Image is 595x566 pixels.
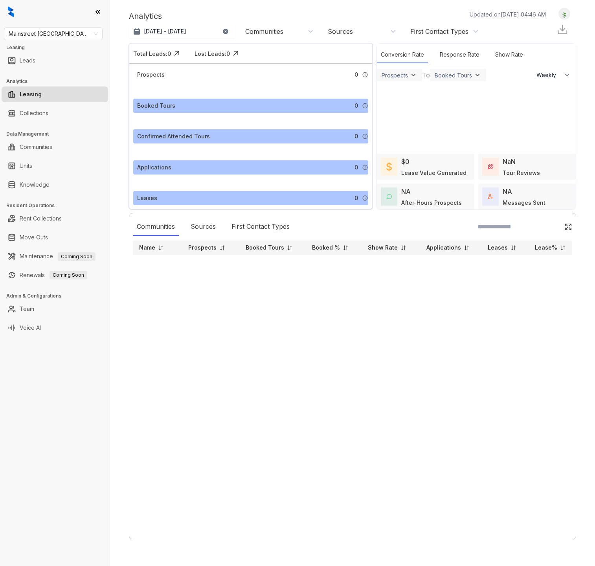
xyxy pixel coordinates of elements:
[426,244,461,252] p: Applications
[2,158,108,174] li: Units
[20,53,35,68] a: Leads
[503,169,540,177] div: Tour Reviews
[20,139,52,155] a: Communities
[287,245,293,251] img: sorting
[20,158,32,174] a: Units
[488,164,493,169] img: TourReviews
[6,44,110,51] h3: Leasing
[20,267,87,283] a: RenewalsComing Soon
[503,157,516,166] div: NaN
[354,194,358,202] span: 0
[474,71,481,79] img: ViewFilterArrow
[20,211,62,226] a: Rent Collections
[6,202,110,209] h3: Resident Operations
[410,27,468,36] div: First Contact Types
[401,198,462,207] div: After-Hours Prospects
[2,86,108,102] li: Leasing
[133,50,171,58] div: Total Leads: 0
[470,10,546,18] p: Updated on [DATE] 04:46 AM
[246,244,284,252] p: Booked Tours
[362,195,368,201] img: Info
[137,132,210,141] div: Confirmed Attended Tours
[401,169,466,177] div: Lease Value Generated
[362,164,368,171] img: Info
[535,244,557,252] p: Lease%
[20,86,42,102] a: Leasing
[50,271,87,279] span: Coming Soon
[129,10,162,22] p: Analytics
[362,103,368,109] img: Info
[228,218,294,236] div: First Contact Types
[187,218,220,236] div: Sources
[58,252,95,261] span: Coming Soon
[491,46,527,63] div: Show Rate
[532,68,576,82] button: Weekly
[6,292,110,300] h3: Admin & Configurations
[195,50,230,58] div: Lost Leads: 0
[464,245,470,251] img: sorting
[548,223,555,230] img: SearchIcon
[422,70,430,80] div: To
[2,139,108,155] li: Communities
[328,27,353,36] div: Sources
[401,157,410,166] div: $0
[410,71,417,79] img: ViewFilterArrow
[6,130,110,138] h3: Data Management
[2,211,108,226] li: Rent Collections
[536,71,560,79] span: Weekly
[2,320,108,336] li: Voice AI
[343,245,349,251] img: sorting
[2,177,108,193] li: Knowledge
[20,105,48,121] a: Collections
[2,248,108,264] li: Maintenance
[436,46,483,63] div: Response Rate
[368,244,398,252] p: Show Rate
[129,24,235,39] button: [DATE] - [DATE]
[488,194,493,199] img: TotalFum
[20,301,34,317] a: Team
[20,177,50,193] a: Knowledge
[188,244,217,252] p: Prospects
[559,10,570,18] img: UserAvatar
[133,218,179,236] div: Communities
[2,53,108,68] li: Leads
[137,70,165,79] div: Prospects
[139,244,155,252] p: Name
[377,46,428,63] div: Conversion Rate
[362,72,368,78] img: Info
[20,320,41,336] a: Voice AI
[2,230,108,245] li: Move Outs
[564,223,572,231] img: Click Icon
[9,28,98,40] span: Mainstreet Canada
[219,245,225,251] img: sorting
[503,198,545,207] div: Messages Sent
[137,194,157,202] div: Leases
[354,101,358,110] span: 0
[2,301,108,317] li: Team
[312,244,340,252] p: Booked %
[245,27,283,36] div: Communities
[386,162,392,171] img: LeaseValue
[2,105,108,121] li: Collections
[354,163,358,172] span: 0
[158,245,164,251] img: sorting
[435,72,472,79] div: Booked Tours
[401,187,411,196] div: NA
[447,82,506,141] img: Loader
[6,78,110,85] h3: Analytics
[354,132,358,141] span: 0
[8,6,14,17] img: logo
[382,72,408,79] div: Prospects
[511,245,516,251] img: sorting
[556,24,568,35] img: Download
[171,48,183,59] img: Click Icon
[20,230,48,245] a: Move Outs
[503,187,512,196] div: NA
[137,101,175,110] div: Booked Tours
[488,244,508,252] p: Leases
[386,194,392,200] img: AfterHoursConversations
[400,245,406,251] img: sorting
[362,133,368,140] img: Info
[2,267,108,283] li: Renewals
[144,28,186,35] p: [DATE] - [DATE]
